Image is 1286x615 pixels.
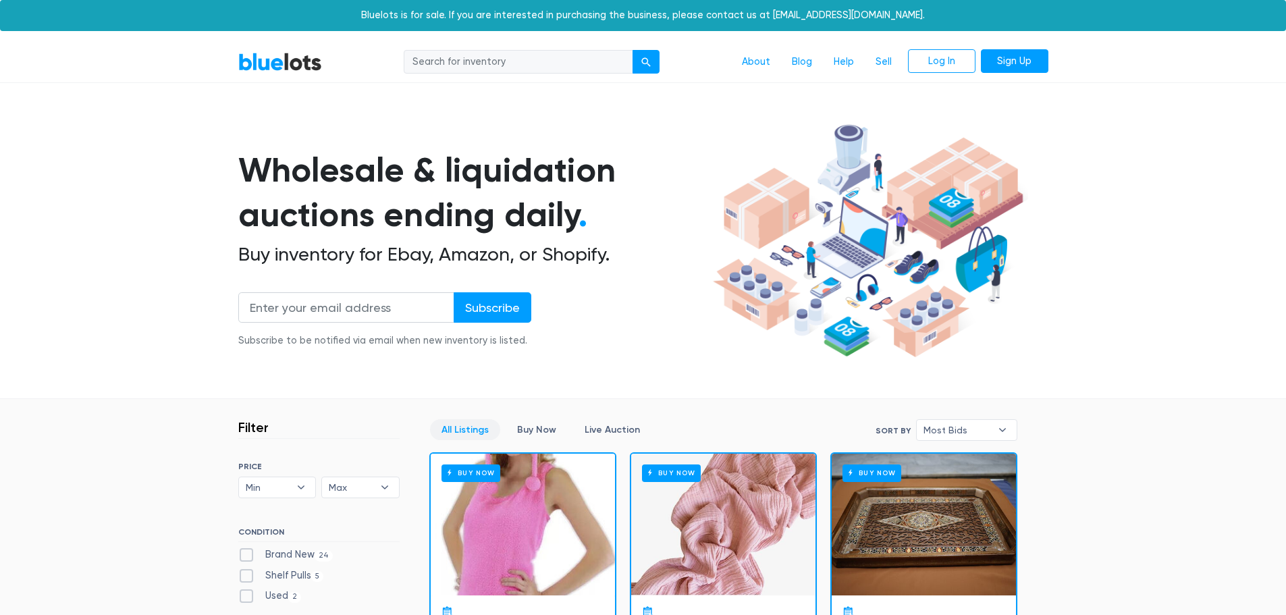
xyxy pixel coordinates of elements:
[238,148,708,238] h1: Wholesale & liquidation auctions ending daily
[238,462,400,471] h6: PRICE
[823,49,865,75] a: Help
[832,454,1016,595] a: Buy Now
[238,243,708,266] h2: Buy inventory for Ebay, Amazon, or Shopify.
[631,454,815,595] a: Buy Now
[315,550,333,561] span: 24
[238,568,324,583] label: Shelf Pulls
[238,419,269,435] h3: Filter
[454,292,531,323] input: Subscribe
[781,49,823,75] a: Blog
[923,420,991,440] span: Most Bids
[908,49,975,74] a: Log In
[311,571,324,582] span: 5
[287,477,315,498] b: ▾
[238,292,454,323] input: Enter your email address
[865,49,903,75] a: Sell
[238,589,302,604] label: Used
[238,52,322,72] a: BlueLots
[238,527,400,542] h6: CONDITION
[238,547,333,562] label: Brand New
[288,592,302,603] span: 2
[371,477,399,498] b: ▾
[430,419,500,440] a: All Listings
[842,464,901,481] h6: Buy Now
[329,477,373,498] span: Max
[579,194,587,235] span: .
[506,419,568,440] a: Buy Now
[708,118,1028,364] img: hero-ee84e7d0318cb26816c560f6b4441b76977f77a177738b4e94f68c95b2b83dbb.png
[988,420,1017,440] b: ▾
[573,419,651,440] a: Live Auction
[642,464,701,481] h6: Buy Now
[404,50,633,74] input: Search for inventory
[431,454,615,595] a: Buy Now
[441,464,500,481] h6: Buy Now
[981,49,1048,74] a: Sign Up
[731,49,781,75] a: About
[876,425,911,437] label: Sort By
[238,333,531,348] div: Subscribe to be notified via email when new inventory is listed.
[246,477,290,498] span: Min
